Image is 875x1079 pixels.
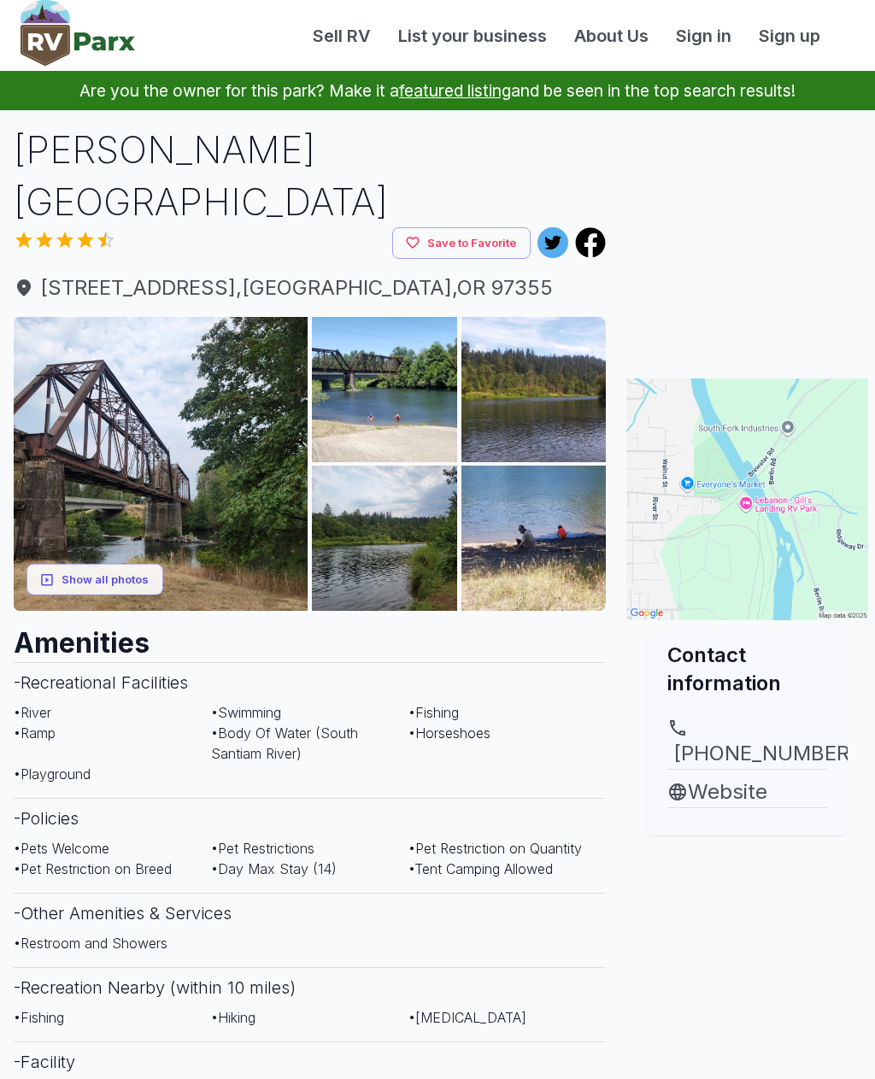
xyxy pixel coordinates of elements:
[408,724,490,742] span: • Horseshoes
[14,840,109,857] span: • Pets Welcome
[667,777,827,807] a: Website
[14,893,606,933] h3: - Other Amenities & Services
[626,836,868,1049] iframe: Advertisement
[14,724,56,742] span: • Ramp
[408,840,582,857] span: • Pet Restriction on Quantity
[408,704,459,721] span: • Fishing
[14,273,606,303] a: [STREET_ADDRESS],[GEOGRAPHIC_DATA],OR 97355
[14,798,606,838] h3: - Policies
[392,227,531,259] button: Save to Favorite
[14,273,606,303] span: [STREET_ADDRESS] , [GEOGRAPHIC_DATA] , OR 97355
[408,860,553,877] span: • Tent Camping Allowed
[14,967,606,1007] h3: - Recreation Nearby (within 10 miles)
[14,935,167,952] span: • Restroom and Showers
[408,1009,526,1026] span: • [MEDICAL_DATA]
[667,641,827,697] h2: Contact information
[211,1009,255,1026] span: • Hiking
[561,23,662,49] a: About Us
[461,317,607,462] img: AAcXr8oOdFg8FR2spaMuqh_RxczPNnQwSjqJjUUBDoM6IS7QU5CA-G-GRwE8ftyoKmlnEmjJ3BsCoOzhK-W3QT8WYWaPK0PML...
[461,466,607,611] img: AAcXr8oGG9ubzZFgL4rvfVswYjQHK9rbwu2yQ9nu3sk5CkXOc9aMBsFndM5Gv_cXpN4-Y4W8UQyt0_qcIXersvSB031Ob8gcW...
[626,124,868,337] iframe: Advertisement
[211,860,337,877] span: • Day Max Stay (14)
[14,1009,64,1026] span: • Fishing
[626,378,868,620] img: Map for Gill's Landing RV Park
[385,23,561,49] a: List your business
[14,611,606,662] h2: Amenities
[211,840,314,857] span: • Pet Restrictions
[14,704,51,721] span: • River
[662,23,745,49] a: Sign in
[299,23,385,49] a: Sell RV
[14,860,172,877] span: • Pet Restriction on Breed
[14,765,91,783] span: • Playground
[14,124,606,227] h1: [PERSON_NAME][GEOGRAPHIC_DATA]
[211,724,358,762] span: • Body Of Water (South Santiam River)
[14,317,308,611] img: AAcXr8qrUWB2jCqBuZojgpKCj--6ySneK7MdJCeCGaU0AVHU8dLrcWj1I16msAhB8oyTx8mvcMzpQZs7N6LEIcijiM8pgL8w8...
[312,466,457,611] img: AAcXr8r61RApShrYPpdPcJm1JmxpC2ganIRyehQnApZ5OL9OTPc3H7L6Czep75p4XIf-LCtsgVKg_HSFCfOuoeYBobwbF8Myf...
[26,564,163,595] button: Show all photos
[21,71,854,110] p: Are you the owner for this park? Make it a and be seen in the top search results!
[14,662,606,702] h3: - Recreational Facilities
[745,23,834,49] a: Sign up
[211,704,281,721] span: • Swimming
[312,317,457,462] img: AAcXr8qm_A1hMabAIFPAnPI6LTUIfNiysCQvM6dVlIbTBP1G02EGmtwRS3ovXYvADIhi0seRhw5TjuKiE0n8SCHp4CUJE_nDT...
[399,80,511,101] a: featured listing
[667,718,827,769] a: [PHONE_NUMBER]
